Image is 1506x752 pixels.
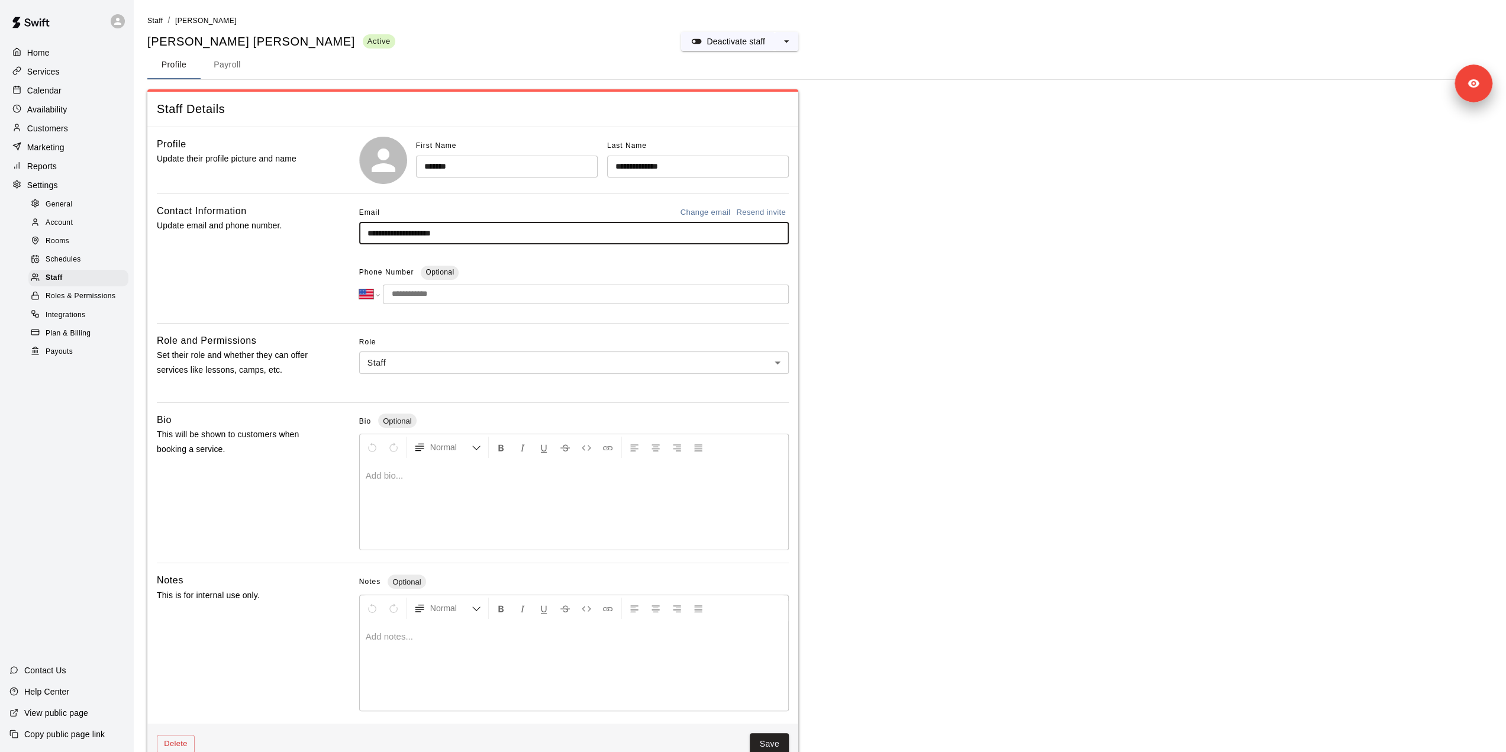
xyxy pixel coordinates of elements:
span: Normal [430,441,472,453]
button: Redo [383,437,404,458]
p: Availability [27,104,67,115]
div: Rooms [28,233,128,250]
p: Contact Us [24,664,66,676]
span: Integrations [46,309,86,321]
p: This will be shown to customers when booking a service. [157,427,321,457]
p: Services [27,66,60,78]
p: This is for internal use only. [157,588,321,603]
button: Left Align [624,437,644,458]
button: Change email [678,204,734,222]
p: Update email and phone number. [157,218,321,233]
a: Plan & Billing [28,324,133,343]
div: [PERSON_NAME] [PERSON_NAME] [147,34,395,50]
p: Calendar [27,85,62,96]
div: Schedules [28,251,128,268]
a: Marketing [9,138,124,156]
button: Format Strikethrough [555,437,575,458]
a: Home [9,44,124,62]
span: Staff Details [157,101,789,117]
h6: Contact Information [157,204,247,219]
p: Set their role and whether they can offer services like lessons, camps, etc. [157,348,321,377]
span: Normal [430,602,472,614]
span: General [46,199,73,211]
a: Payouts [28,343,133,361]
button: Insert Link [598,598,618,619]
button: Profile [147,51,201,79]
span: Optional [388,577,425,586]
div: staff form tabs [147,51,1492,79]
button: Justify Align [688,437,708,458]
p: Customers [27,122,68,134]
h6: Profile [157,137,186,152]
a: General [28,195,133,214]
span: Email [359,204,380,222]
button: Payroll [201,51,254,79]
button: Right Align [667,437,687,458]
p: Reports [27,160,57,172]
li: / [167,14,170,27]
button: Undo [362,598,382,619]
button: Center Align [646,437,666,458]
button: Left Align [624,598,644,619]
nav: breadcrumb [147,14,1492,27]
a: Account [28,214,133,232]
button: Deactivate staff [681,32,775,51]
button: Format Strikethrough [555,598,575,619]
span: Roles & Permissions [46,291,115,302]
h6: Bio [157,412,172,428]
a: Customers [9,120,124,137]
button: Format Underline [534,437,554,458]
p: Deactivate staff [707,35,765,47]
span: Account [46,217,73,229]
button: Format Italics [512,437,533,458]
a: Reports [9,157,124,175]
span: Last Name [607,141,647,150]
div: Staff [359,351,789,373]
span: Optional [425,268,454,276]
a: Staff [147,15,163,25]
a: Settings [9,176,124,194]
h6: Notes [157,573,183,588]
span: [PERSON_NAME] [175,17,237,25]
a: Integrations [28,306,133,324]
span: Payouts [46,346,73,358]
p: Copy public page link [24,728,105,740]
button: Right Align [667,598,687,619]
a: Schedules [28,251,133,269]
p: Update their profile picture and name [157,151,321,166]
div: Payouts [28,344,128,360]
div: Integrations [28,307,128,324]
span: Role [359,333,789,352]
button: Redo [383,598,404,619]
button: Resend invite [733,204,789,222]
a: Calendar [9,82,124,99]
button: Format Underline [534,598,554,619]
a: Availability [9,101,124,118]
button: Format Bold [491,437,511,458]
span: Notes [359,577,380,586]
p: Home [27,47,50,59]
h6: Role and Permissions [157,333,256,348]
div: Account [28,215,128,231]
p: Marketing [27,141,65,153]
div: Roles & Permissions [28,288,128,305]
button: Center Align [646,598,666,619]
span: Active [363,36,395,46]
span: First Name [416,141,457,150]
span: Schedules [46,254,81,266]
p: View public page [24,707,88,719]
div: Services [9,63,124,80]
button: select merge strategy [775,32,798,51]
span: Plan & Billing [46,328,91,340]
div: Plan & Billing [28,325,128,342]
button: Format Bold [491,598,511,619]
a: Roles & Permissions [28,288,133,306]
div: Staff [28,270,128,286]
button: Insert Code [576,598,596,619]
span: Bio [359,417,371,425]
button: Formatting Options [409,437,486,458]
